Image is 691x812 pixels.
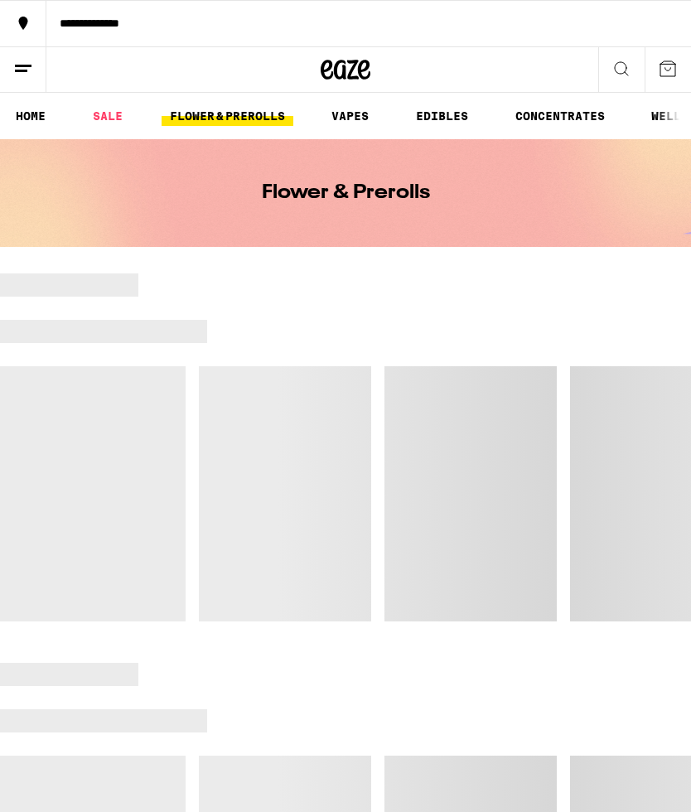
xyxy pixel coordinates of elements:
a: VAPES [323,106,377,126]
a: FLOWER & PREROLLS [162,106,293,126]
a: EDIBLES [408,106,476,126]
a: SALE [85,106,131,126]
a: CONCENTRATES [507,106,613,126]
a: HOME [7,106,54,126]
h1: Flower & Prerolls [262,183,430,203]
